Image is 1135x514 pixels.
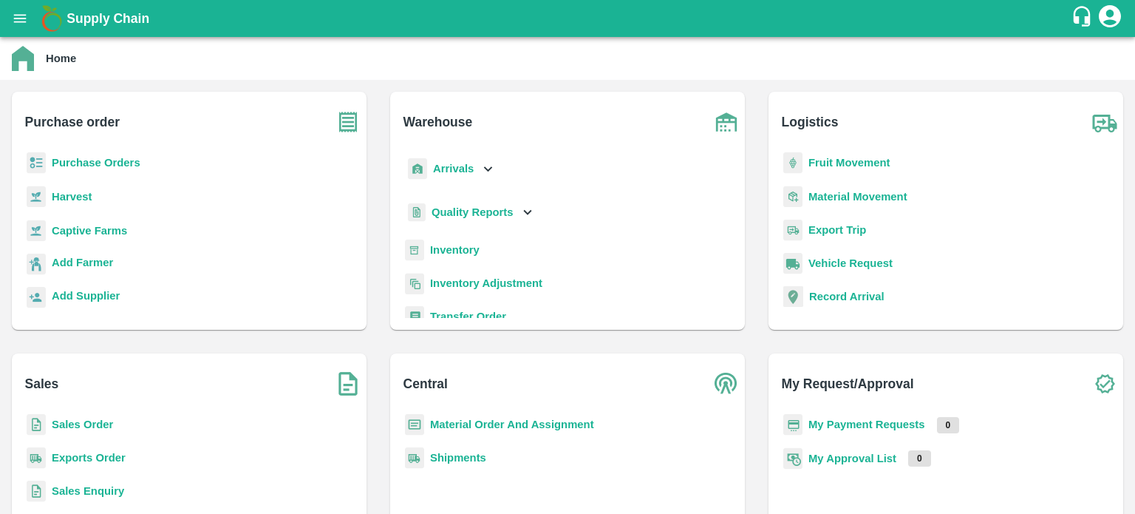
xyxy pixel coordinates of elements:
[403,373,448,394] b: Central
[52,288,120,308] a: Add Supplier
[405,447,424,469] img: shipments
[408,203,426,222] img: qualityReport
[430,452,486,464] a: Shipments
[52,254,113,274] a: Add Farmer
[808,419,925,430] a: My Payment Requests
[27,186,46,208] img: harvest
[430,244,480,256] a: Inventory
[25,112,120,132] b: Purchase order
[37,4,67,33] img: logo
[405,414,424,436] img: centralMaterial
[783,447,802,470] img: approval
[405,273,424,294] img: inventory
[1097,3,1123,34] div: account of current user
[52,485,124,497] a: Sales Enquiry
[783,414,802,436] img: payment
[782,112,839,132] b: Logistics
[27,220,46,242] img: harvest
[25,373,59,394] b: Sales
[808,224,866,236] a: Export Trip
[52,157,140,169] a: Purchase Orders
[937,417,960,433] p: 0
[27,447,46,469] img: shipments
[808,157,890,169] a: Fruit Movement
[783,152,802,174] img: fruit
[330,365,367,402] img: soSales
[808,257,893,269] a: Vehicle Request
[12,46,34,71] img: home
[52,452,126,464] a: Exports Order
[52,257,113,268] b: Add Farmer
[27,254,46,275] img: farmer
[782,373,914,394] b: My Request/Approval
[27,414,46,436] img: sales
[1086,365,1123,402] img: check
[783,253,802,274] img: vehicle
[52,290,120,302] b: Add Supplier
[809,291,885,302] a: Record Arrival
[808,453,896,464] a: My Approval List
[46,53,76,64] b: Home
[708,365,745,402] img: central
[3,1,37,35] button: open drawer
[52,191,92,203] a: Harvest
[67,8,1071,29] a: Supply Chain
[405,306,424,328] img: whTransfer
[330,104,367,141] img: purchase
[67,11,149,26] b: Supply Chain
[52,419,113,430] a: Sales Order
[52,225,127,237] a: Captive Farms
[27,481,46,502] img: sales
[433,163,474,175] b: Arrivals
[430,277,542,289] a: Inventory Adjustment
[708,104,745,141] img: warehouse
[405,197,536,228] div: Quality Reports
[405,152,497,186] div: Arrivals
[405,240,424,261] img: whInventory
[430,311,506,322] a: Transfer Order
[783,286,803,307] img: recordArrival
[27,152,46,174] img: reciept
[403,112,473,132] b: Warehouse
[908,450,931,467] p: 0
[783,186,802,208] img: material
[430,419,594,430] a: Material Order And Assignment
[1071,5,1097,32] div: customer-support
[1086,104,1123,141] img: truck
[408,158,427,180] img: whArrival
[808,191,907,203] a: Material Movement
[783,220,802,241] img: delivery
[27,287,46,308] img: supplier
[432,206,514,218] b: Quality Reports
